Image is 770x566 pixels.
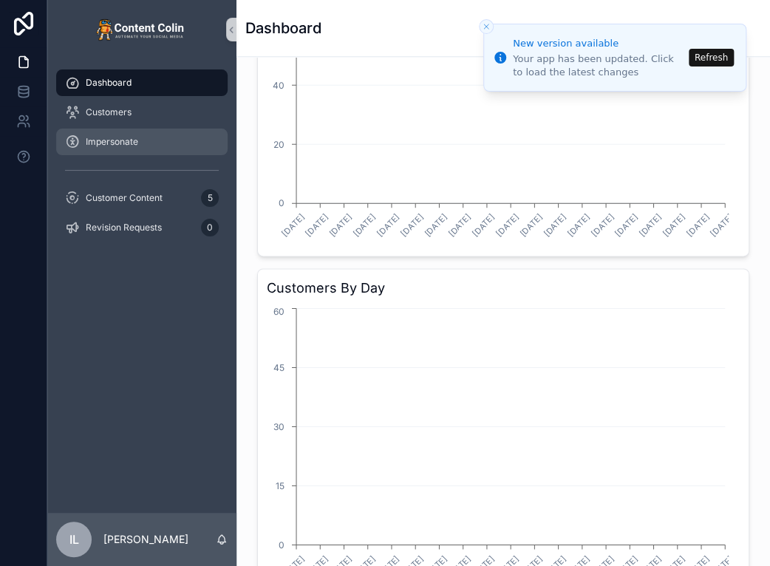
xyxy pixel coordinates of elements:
button: Refresh [689,49,734,67]
span: Revision Requests [86,222,162,233]
text: [DATE] [279,211,306,238]
h3: Customers By Day [267,278,740,299]
div: scrollable content [47,59,236,260]
div: 5 [201,189,219,207]
text: [DATE] [446,211,473,238]
span: Customer Content [86,192,163,204]
div: Your app has been updated. Click to load the latest changes [513,52,684,79]
h1: Dashboard [245,18,321,38]
tspan: 40 [273,79,285,90]
span: Customers [86,106,132,118]
text: [DATE] [565,211,592,238]
text: [DATE] [470,211,497,238]
tspan: 60 [273,305,285,316]
text: [DATE] [589,211,616,238]
tspan: 0 [279,197,285,208]
p: [PERSON_NAME] [103,532,188,547]
text: [DATE] [398,211,425,238]
text: [DATE] [637,211,664,238]
span: Dashboard [86,77,132,89]
text: [DATE] [518,211,545,238]
tspan: 0 [279,539,285,550]
img: App logo [96,18,188,41]
text: [DATE] [304,211,330,238]
tspan: 45 [273,361,285,372]
a: Customer Content5 [56,185,228,211]
a: Impersonate [56,129,228,155]
text: [DATE] [351,211,378,238]
button: Close toast [479,19,494,34]
text: [DATE] [542,211,568,238]
tspan: 20 [273,138,285,149]
div: New version available [513,36,684,51]
a: Dashboard [56,69,228,96]
a: Revision Requests0 [56,214,228,241]
text: [DATE] [327,211,354,238]
text: [DATE] [375,211,401,238]
a: Customers [56,99,228,126]
span: IL [69,531,79,548]
div: 0 [201,219,219,236]
tspan: 30 [273,420,285,432]
text: [DATE] [423,211,449,238]
text: [DATE] [708,211,735,238]
text: [DATE] [613,211,639,238]
text: [DATE] [661,211,687,238]
text: [DATE] [494,211,520,238]
tspan: 15 [276,480,285,491]
span: Impersonate [86,136,138,148]
text: [DATE] [684,211,711,238]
